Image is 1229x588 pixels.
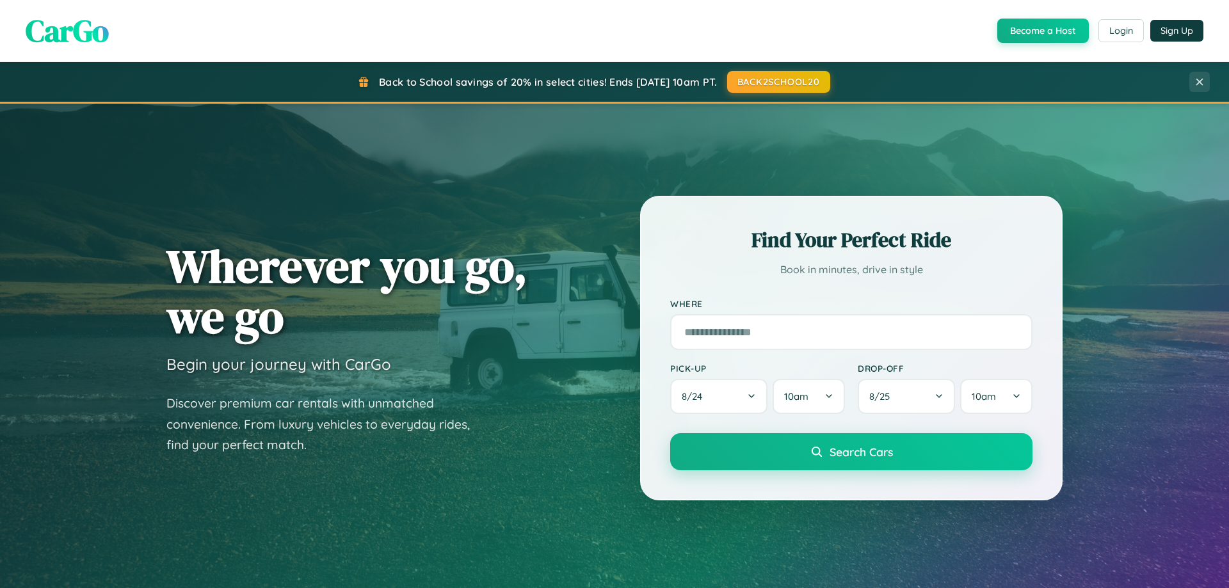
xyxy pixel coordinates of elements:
button: 10am [960,379,1032,414]
button: BACK2SCHOOL20 [727,71,830,93]
button: 10am [773,379,845,414]
span: Back to School savings of 20% in select cities! Ends [DATE] 10am PT. [379,75,717,88]
span: 10am [972,390,996,402]
span: Search Cars [830,445,893,459]
span: 10am [784,390,808,402]
span: 8 / 25 [869,390,896,402]
h1: Wherever you go, we go [166,241,527,342]
h3: Begin your journey with CarGo [166,354,391,374]
p: Discover premium car rentals with unmatched convenience. From luxury vehicles to everyday rides, ... [166,393,486,456]
button: Login [1098,19,1144,42]
h2: Find Your Perfect Ride [670,226,1032,254]
label: Drop-off [858,363,1032,374]
span: CarGo [26,10,109,52]
button: 8/25 [858,379,955,414]
label: Where [670,298,1032,309]
span: 8 / 24 [682,390,709,402]
button: 8/24 [670,379,767,414]
button: Search Cars [670,433,1032,470]
button: Become a Host [997,19,1089,43]
label: Pick-up [670,363,845,374]
p: Book in minutes, drive in style [670,260,1032,279]
button: Sign Up [1150,20,1203,42]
